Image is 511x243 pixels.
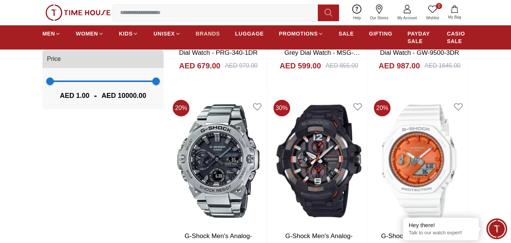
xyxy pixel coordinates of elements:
[76,30,98,37] span: WOMEN
[179,39,258,56] a: G-Shock Men's Digital Grey Dial Watch - PRG-340-1DR
[153,27,180,40] a: UNISEX
[408,30,432,45] span: PAYDAY SALE
[42,50,164,68] button: Price
[281,39,360,66] a: G-Shock Women's Analog Grey Dial Watch - MSG-S500G-7A2DR
[325,61,358,70] div: AED 855.00
[270,97,368,225] img: G-Shock Men's Analog-Digital Black Dial Watch - GR-B300-1A4DR
[42,30,55,37] span: MEN
[279,30,318,37] span: PROMOTIONS
[422,3,444,22] a: 0Wishlist
[225,61,258,70] div: AED 970.00
[366,3,393,22] a: Our Stores
[348,3,366,22] a: Help
[379,39,460,56] a: G-Shock Men's Digital Black Dial Watch - GW-9500-3DR
[119,30,133,37] span: KIDS
[369,30,392,37] span: GIFTING
[423,15,442,21] span: Wishlist
[279,27,323,40] a: PROMOTIONS
[339,27,354,40] a: SALE
[235,27,264,40] a: LUGGAGE
[273,100,290,116] span: 30 %
[42,27,61,40] a: MEN
[196,27,220,40] a: BRANDS
[102,90,146,101] span: AED 10000.00
[409,221,473,229] div: Hey there!
[409,230,473,236] p: Talk to our watch expert!
[76,27,104,40] a: WOMEN
[425,61,461,70] div: AED 1645.00
[89,90,102,102] span: -
[47,54,61,63] span: Price
[119,27,138,40] a: KIDS
[369,27,392,40] a: GIFTING
[153,30,175,37] span: UNISEX
[170,97,267,225] img: G-Shock Men's Analog-Digital Black Dial Watch - GST-B400D-1ADR
[173,100,189,116] span: 20 %
[371,97,468,225] img: G-Shock Women's Analog-Digital Orange Dial Watch - GMA-S2100WS-7ADR
[179,60,220,71] h4: AED 679.00
[447,30,469,45] span: CASIO SALE
[350,15,364,21] span: Help
[394,15,420,21] span: My Account
[445,14,464,20] span: My Bag
[45,5,111,21] img: ...
[379,60,420,71] h4: AED 987.00
[486,218,507,239] div: Chat Widget
[408,27,432,48] a: PAYDAY SALE
[367,15,391,21] span: Our Stores
[196,30,220,37] span: BRANDS
[444,4,466,22] button: My Bag
[436,3,442,9] span: 0
[447,27,469,48] a: CASIO SALE
[60,90,89,101] span: AED 1.00
[280,60,321,71] h4: AED 599.00
[339,30,354,37] span: SALE
[374,100,391,116] span: 20 %
[235,30,264,37] span: LUGGAGE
